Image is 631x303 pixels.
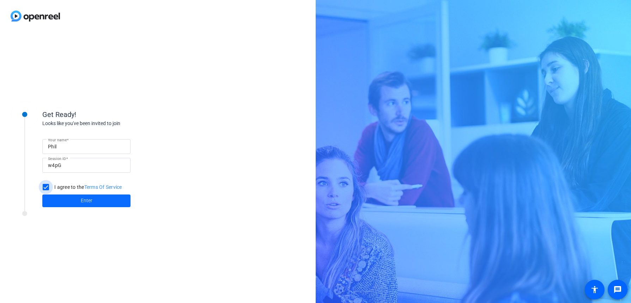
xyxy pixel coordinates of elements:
[42,109,183,120] div: Get Ready!
[613,285,622,294] mat-icon: message
[42,120,183,127] div: Looks like you've been invited to join
[48,156,66,161] mat-label: Session ID
[590,285,599,294] mat-icon: accessibility
[84,184,122,190] a: Terms Of Service
[81,197,92,204] span: Enter
[53,184,122,191] label: I agree to the
[48,138,67,142] mat-label: Your name
[42,194,131,207] button: Enter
